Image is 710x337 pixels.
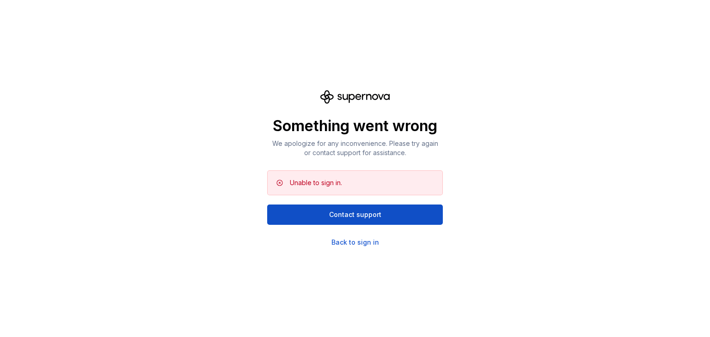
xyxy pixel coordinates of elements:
p: We apologize for any inconvenience. Please try again or contact support for assistance. [267,139,443,157]
button: Contact support [267,205,443,225]
span: Contact support [329,210,381,219]
p: Something went wrong [267,117,443,135]
a: Back to sign in [331,238,379,247]
div: Unable to sign in. [290,178,342,187]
